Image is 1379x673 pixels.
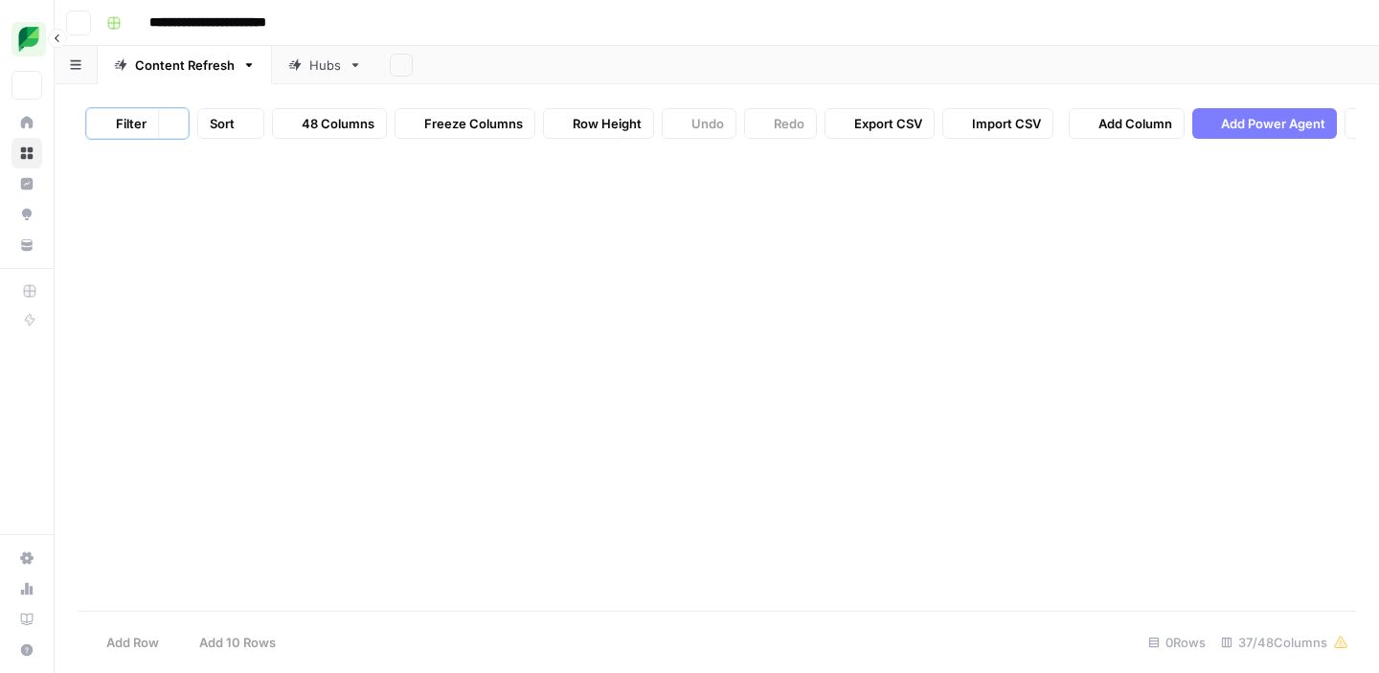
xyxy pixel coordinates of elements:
[543,108,654,139] button: Row Height
[825,108,935,139] button: Export CSV
[86,108,158,139] button: Filter
[573,114,642,133] span: Row Height
[11,15,42,63] button: Workspace: SproutSocial
[98,46,272,84] a: Content Refresh
[1069,108,1185,139] button: Add Column
[210,114,235,133] span: Sort
[11,635,42,665] button: Help + Support
[116,114,147,133] span: Filter
[691,114,724,133] span: Undo
[11,138,42,168] a: Browse
[942,108,1053,139] button: Import CSV
[11,168,42,199] a: Insights
[854,114,922,133] span: Export CSV
[11,230,42,260] a: Your Data
[11,22,46,56] img: SproutSocial Logo
[272,46,378,84] a: Hubs
[774,114,804,133] span: Redo
[1098,114,1172,133] span: Add Column
[11,573,42,604] a: Usage
[11,543,42,573] a: Settings
[395,108,535,139] button: Freeze Columns
[11,107,42,138] a: Home
[972,114,1041,133] span: Import CSV
[272,108,387,139] button: 48 Columns
[11,604,42,635] a: Learning Hub
[662,108,736,139] button: Undo
[1141,627,1213,658] div: 0 Rows
[197,108,264,139] button: Sort
[135,56,235,75] div: Content Refresh
[199,633,276,652] span: Add 10 Rows
[309,56,341,75] div: Hubs
[170,627,287,658] button: Add 10 Rows
[78,627,170,658] button: Add Row
[106,633,159,652] span: Add Row
[11,199,42,230] a: Opportunities
[1192,108,1337,139] button: Add Power Agent
[744,108,817,139] button: Redo
[424,114,523,133] span: Freeze Columns
[1221,114,1325,133] span: Add Power Agent
[1213,627,1356,658] div: 37/48 Columns
[302,114,374,133] span: 48 Columns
